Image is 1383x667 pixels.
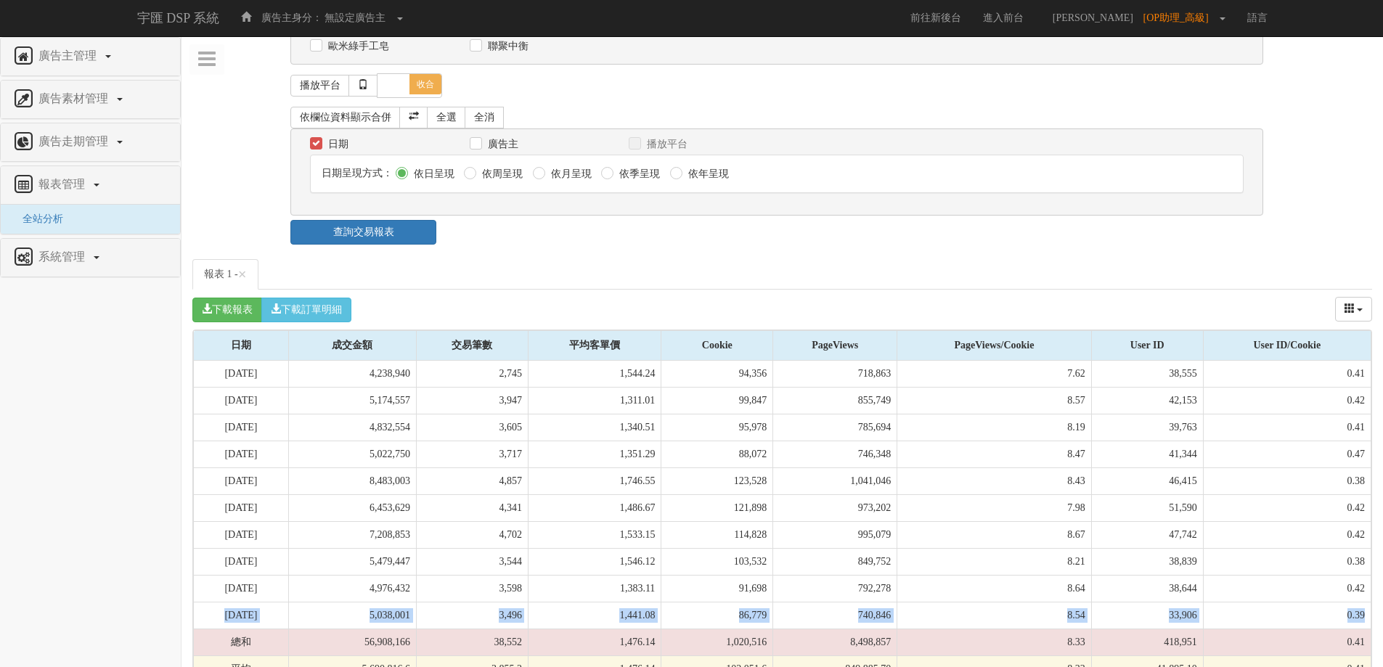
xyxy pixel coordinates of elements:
label: 播放平台 [643,137,688,152]
span: [PERSON_NAME] [1045,12,1141,23]
span: 收合 [409,74,441,94]
div: 成交金額 [289,331,416,360]
td: 5,022,750 [288,441,416,467]
td: 1,544.24 [528,361,661,388]
td: 0.39 [1203,602,1371,629]
td: 7,208,853 [288,521,416,548]
td: 8.54 [897,602,1092,629]
td: 8.33 [897,629,1092,655]
td: 1,441.08 [528,602,661,629]
td: 0.47 [1203,441,1371,467]
a: 系統管理 [12,246,169,269]
span: × [238,266,247,283]
td: 0.38 [1203,548,1371,575]
label: 廣告主 [484,137,518,152]
a: 全消 [465,107,504,128]
td: 0.38 [1203,467,1371,494]
td: 0.42 [1203,494,1371,521]
td: 8,498,857 [773,629,897,655]
td: 56,908,166 [288,629,416,655]
td: 42,153 [1091,387,1203,414]
td: 114,828 [661,521,773,548]
td: 4,341 [417,494,529,521]
td: 94,356 [661,361,773,388]
td: 849,752 [773,548,897,575]
span: 全站分析 [12,213,63,224]
td: [DATE] [194,387,289,414]
td: 123,528 [661,467,773,494]
td: [DATE] [194,467,289,494]
td: 1,020,516 [661,629,773,655]
span: [OP助理_高級] [1143,12,1216,23]
td: 8.67 [897,521,1092,548]
td: [DATE] [194,548,289,575]
td: 3,598 [417,575,529,602]
div: 平均客單價 [529,331,661,360]
div: PageViews [773,331,897,360]
td: 3,605 [417,414,529,441]
label: 依日呈現 [410,167,454,181]
td: 46,415 [1091,467,1203,494]
td: 6,453,629 [288,494,416,521]
td: [DATE] [194,441,289,467]
td: 8.64 [897,575,1092,602]
label: 依月呈現 [547,167,592,181]
div: User ID/Cookie [1204,331,1371,360]
td: 1,546.12 [528,548,661,575]
label: 依周呈現 [478,167,523,181]
td: 41,344 [1091,441,1203,467]
td: 8.57 [897,387,1092,414]
td: 91,698 [661,575,773,602]
td: 995,079 [773,521,897,548]
td: 1,041,046 [773,467,897,494]
div: Cookie [661,331,772,360]
div: User ID [1092,331,1203,360]
td: 0.42 [1203,575,1371,602]
span: 廣告素材管理 [35,92,115,105]
td: 0.41 [1203,414,1371,441]
div: Columns [1335,297,1373,322]
td: 718,863 [773,361,897,388]
span: 報表管理 [35,178,92,190]
td: 8,483,003 [288,467,416,494]
td: 4,702 [417,521,529,548]
td: 4,857 [417,467,529,494]
button: 下載訂單明細 [261,298,351,322]
td: 0.41 [1203,361,1371,388]
td: 38,552 [417,629,529,655]
td: 38,644 [1091,575,1203,602]
td: 7.98 [897,494,1092,521]
a: 廣告主管理 [12,45,169,68]
span: 無設定廣告主 [325,12,385,23]
td: 5,038,001 [288,602,416,629]
a: 廣告素材管理 [12,88,169,111]
span: 廣告主身分： [261,12,322,23]
td: 1,533.15 [528,521,661,548]
td: 86,779 [661,602,773,629]
td: 8.43 [897,467,1092,494]
td: 1,311.01 [528,387,661,414]
td: 7.62 [897,361,1092,388]
label: 依季呈現 [616,167,660,181]
td: 4,832,554 [288,414,416,441]
td: 5,479,447 [288,548,416,575]
td: 1,340.51 [528,414,661,441]
td: 0.42 [1203,387,1371,414]
td: 99,847 [661,387,773,414]
td: 4,976,432 [288,575,416,602]
td: 8.21 [897,548,1092,575]
td: 3,947 [417,387,529,414]
td: [DATE] [194,494,289,521]
td: 0.41 [1203,629,1371,655]
td: 855,749 [773,387,897,414]
td: 785,694 [773,414,897,441]
td: 1,476.14 [528,629,661,655]
td: [DATE] [194,575,289,602]
td: 4,238,940 [288,361,416,388]
td: 總和 [194,629,289,655]
label: 日期 [325,137,348,152]
td: [DATE] [194,521,289,548]
span: 廣告走期管理 [35,135,115,147]
a: 查詢交易報表 [290,220,436,245]
a: 廣告走期管理 [12,131,169,154]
